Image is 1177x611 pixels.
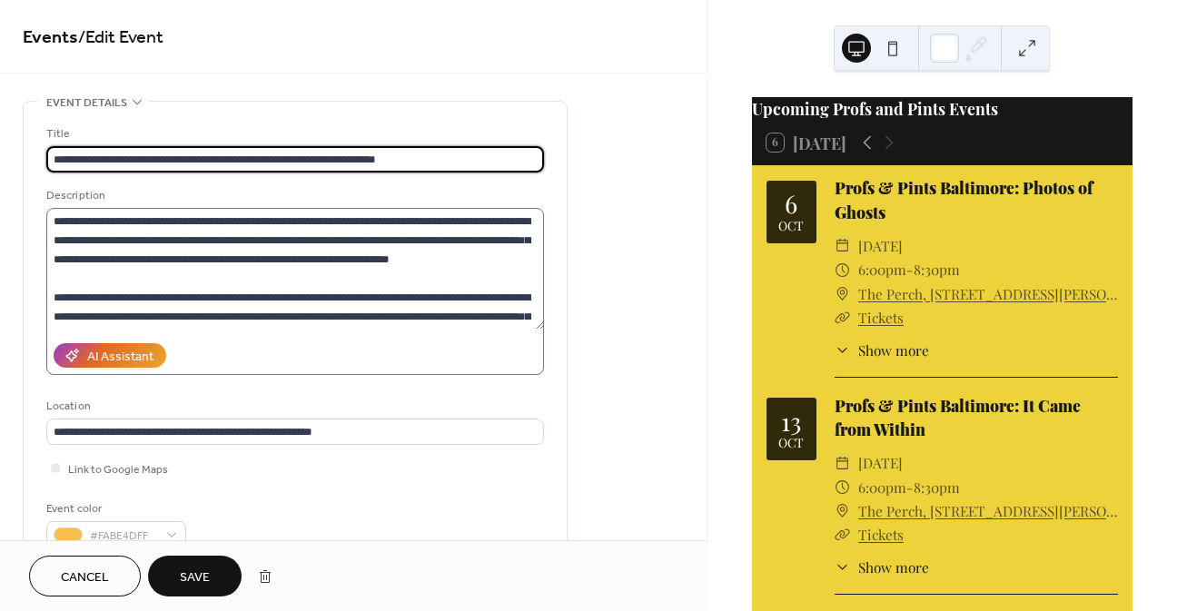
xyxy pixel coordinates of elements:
span: #FABE4DFF [90,527,157,546]
div: ​ [835,340,851,360]
div: ​ [835,557,851,577]
div: Oct [778,220,804,232]
span: Save [180,568,210,587]
div: ​ [835,258,851,281]
span: Show more [858,340,929,360]
span: 6:00pm [858,476,906,499]
div: ​ [835,282,851,306]
a: Tickets [858,308,904,327]
a: Tickets [858,525,904,544]
span: - [906,258,914,281]
span: [DATE] [858,234,903,258]
div: 13 [781,409,801,434]
div: AI Assistant [87,348,153,367]
button: ​Show more [835,340,929,360]
div: Title [46,124,540,143]
div: ​ [835,234,851,258]
a: Events [23,20,78,55]
a: Profs & Pints Baltimore: It Came from Within [835,395,1081,439]
a: The Perch, [STREET_ADDRESS][PERSON_NAME] [858,282,1118,306]
button: Cancel [29,556,141,596]
span: - [906,476,914,499]
button: ​Show more [835,557,929,577]
a: The Perch, [STREET_ADDRESS][PERSON_NAME] [858,499,1118,523]
div: ​ [835,523,851,547]
span: Show more [858,557,929,577]
div: Upcoming Profs and Pints Events [752,97,1132,121]
span: Event details [46,94,127,113]
button: AI Assistant [54,343,166,368]
div: ​ [835,451,851,475]
div: Description [46,186,540,205]
div: ​ [835,306,851,330]
span: 6:00pm [858,258,906,281]
div: ​ [835,499,851,523]
div: Oct [778,437,804,449]
div: Event color [46,499,183,518]
a: Profs & Pints Baltimore: Photos of Ghosts [835,177,1093,222]
span: / Edit Event [78,20,163,55]
span: 8:30pm [914,258,960,281]
div: ​ [835,476,851,499]
div: Location [46,397,540,416]
span: Link to Google Maps [68,460,168,479]
span: 8:30pm [914,476,960,499]
span: Cancel [61,568,109,587]
button: Save [148,556,242,596]
span: [DATE] [858,451,903,475]
div: 6 [785,191,797,216]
